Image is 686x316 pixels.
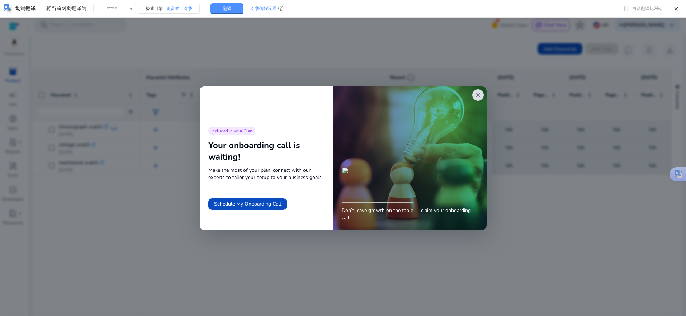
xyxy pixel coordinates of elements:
[208,198,287,210] button: Schedule My Onboarding Call
[214,200,281,208] span: Schedule My Onboarding Call
[208,140,325,162] div: Your onboarding call is waiting!
[474,91,482,99] span: close
[342,207,478,221] span: Don’t leave growth on the table — claim your onboarding call.
[211,128,252,134] span: Included in your Plan
[208,167,325,181] span: Make the most of your plan, connect with our experts to tailor your setup to your business goals.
